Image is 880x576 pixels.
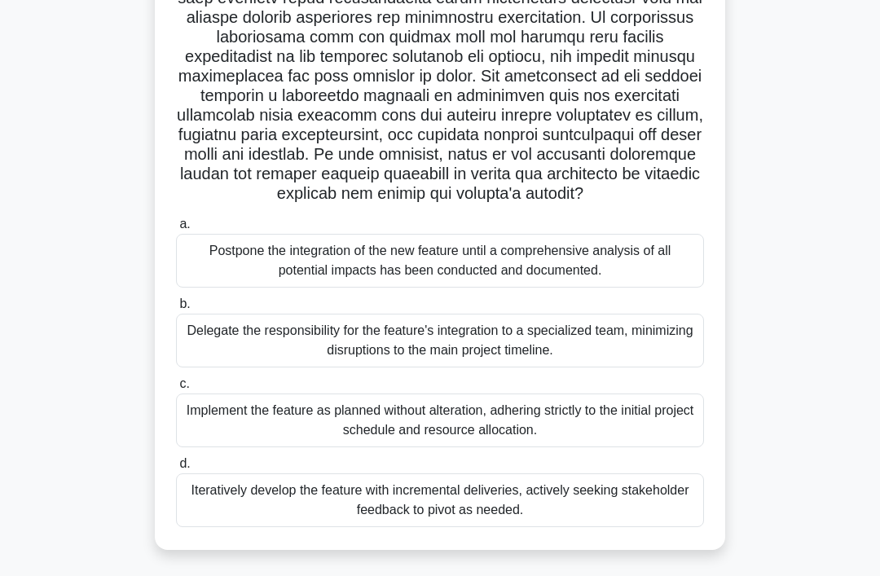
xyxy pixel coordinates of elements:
[176,314,704,367] div: Delegate the responsibility for the feature's integration to a specialized team, minimizing disru...
[179,217,190,231] span: a.
[176,473,704,527] div: Iteratively develop the feature with incremental deliveries, actively seeking stakeholder feedbac...
[179,297,190,310] span: b.
[176,234,704,288] div: Postpone the integration of the new feature until a comprehensive analysis of all potential impac...
[176,394,704,447] div: Implement the feature as planned without alteration, adhering strictly to the initial project sch...
[179,456,190,470] span: d.
[179,376,189,390] span: c.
